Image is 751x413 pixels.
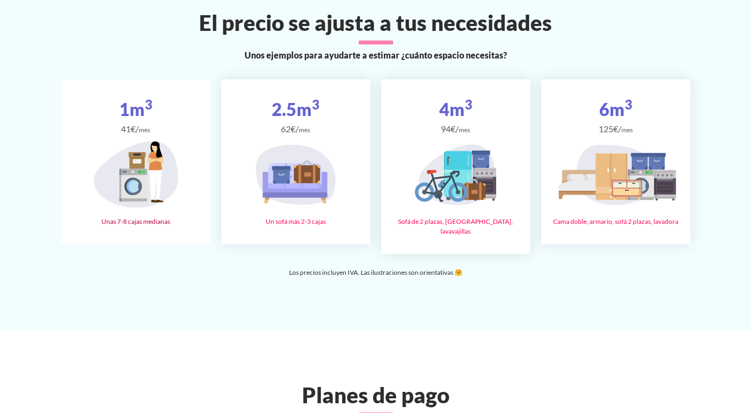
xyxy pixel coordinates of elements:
[289,268,463,276] small: Los precios incluyen IVA. Las ilustraciones son orientativas 🤗
[556,275,751,413] div: Widget de chat
[390,96,522,135] div: 4m
[55,382,697,408] h2: Planes de pago
[459,126,470,134] small: mes
[465,96,472,112] sup: 3
[145,96,152,112] sup: 3
[55,10,697,36] h2: El precio se ajusta a tus necesidades
[621,126,633,134] small: mes
[390,122,522,135] span: 94€/
[299,126,310,134] small: mes
[312,96,319,112] sup: 3
[625,96,632,112] sup: 3
[556,275,751,413] iframe: Chat Widget
[245,49,507,62] span: Unos ejemplos para ayudarte a estimar ¿cuánto espacio necesitas?
[230,122,362,135] span: 62€/
[230,217,362,227] div: Un sofá más 2-3 cajas
[70,217,202,227] div: Unas 7-8 cajas medianas
[230,96,362,135] div: 2.5m
[550,96,682,135] div: 6m
[390,217,522,236] div: Sofá de 2 plazas, [GEOGRAPHIC_DATA], lavavajillas
[550,122,682,135] span: 125€/
[70,96,202,135] div: 1m
[70,122,202,135] span: 41€/
[550,217,682,227] div: Cama doble, armario, sofá 2 plazas, lavadora
[139,126,150,134] small: mes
